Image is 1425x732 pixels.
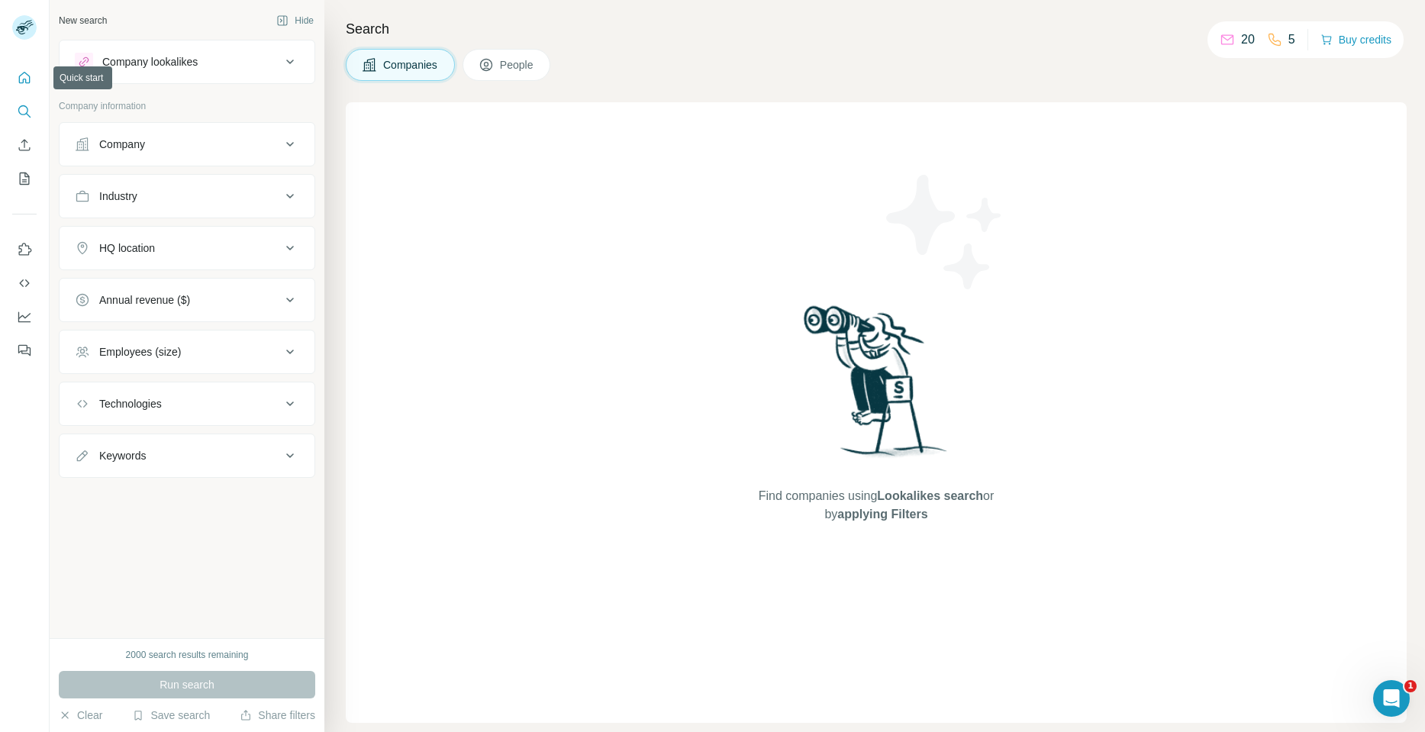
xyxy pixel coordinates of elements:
button: Annual revenue ($) [60,282,314,318]
h4: Search [346,18,1407,40]
button: HQ location [60,230,314,266]
button: Employees (size) [60,334,314,370]
img: Surfe Illustration - Woman searching with binoculars [797,302,956,472]
button: Enrich CSV [12,131,37,159]
span: Companies [383,57,439,73]
p: 20 [1241,31,1255,49]
button: Search [12,98,37,125]
button: Industry [60,178,314,214]
button: Dashboard [12,303,37,331]
button: Company [60,126,314,163]
span: applying Filters [837,508,927,521]
div: Keywords [99,448,146,463]
div: New search [59,14,107,27]
div: HQ location [99,240,155,256]
button: Company lookalikes [60,44,314,80]
button: Buy credits [1320,29,1391,50]
span: 1 [1404,680,1417,692]
iframe: Intercom live chat [1373,680,1410,717]
button: Use Surfe on LinkedIn [12,236,37,263]
div: Industry [99,189,137,204]
div: Employees (size) [99,344,181,360]
button: Use Surfe API [12,269,37,297]
button: Hide [266,9,324,32]
img: Surfe Illustration - Stars [876,163,1014,301]
div: Annual revenue ($) [99,292,190,308]
p: 5 [1288,31,1295,49]
span: People [500,57,535,73]
button: Technologies [60,385,314,422]
button: Feedback [12,337,37,364]
button: Keywords [60,437,314,474]
div: Company lookalikes [102,54,198,69]
div: Company [99,137,145,152]
button: My lists [12,165,37,192]
div: Technologies [99,396,162,411]
span: Lookalikes search [877,489,983,502]
p: Company information [59,99,315,113]
span: Find companies using or by [754,487,998,524]
button: Quick start [12,64,37,92]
